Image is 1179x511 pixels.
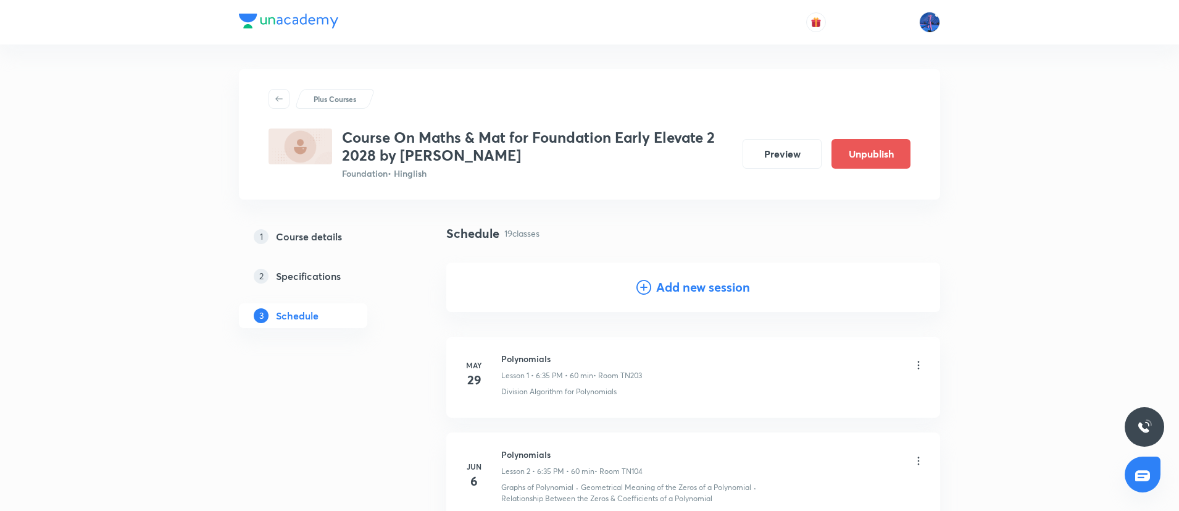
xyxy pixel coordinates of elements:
h5: Schedule [276,308,319,323]
h4: 6 [462,472,486,491]
img: ttu [1137,420,1152,434]
h3: Course On Maths & Mat for Foundation Early Elevate 2 2028 by [PERSON_NAME] [342,129,733,164]
a: Company Logo [239,14,338,32]
p: • Room TN104 [594,466,643,477]
p: Lesson 2 • 6:35 PM • 60 min [501,466,594,477]
h6: May [462,360,486,371]
h5: Course details [276,229,342,244]
h6: Polynomials [501,448,643,461]
h6: Polynomials [501,352,642,365]
h4: Schedule [446,224,499,243]
h4: 29 [462,371,486,389]
button: avatar [806,12,826,32]
p: 2 [254,269,269,284]
p: 3 [254,308,269,323]
p: • Room TN203 [593,370,642,381]
p: Plus Courses [314,93,356,104]
p: Lesson 1 • 6:35 PM • 60 min [501,370,593,381]
div: · [576,482,578,493]
a: 2Specifications [239,264,407,289]
h4: Add new session [656,278,750,297]
a: 1Course details [239,224,407,249]
div: · [754,482,756,493]
img: Mahesh Bhat [919,12,940,33]
button: Preview [743,139,822,169]
p: 19 classes [504,227,540,240]
p: Graphs of Polynomial [501,482,573,493]
p: Foundation • Hinglish [342,167,733,180]
p: Division Algorithm for Polynomials [501,386,617,397]
button: Unpublish [831,139,910,169]
p: Relationship Between the Zeros & Coefficients of a Polynomial [501,493,712,504]
h5: Specifications [276,269,341,284]
img: Company Logo [239,14,338,28]
h6: Jun [462,461,486,472]
p: Geometrical Meaning of the Zeros of a Polynomial [581,482,751,493]
p: 1 [254,229,269,244]
img: avatar [810,17,822,28]
img: 81C5E1C1-7EBC-478B-93BB-E92089D12F93_plus.png [269,129,332,164]
img: Add [891,263,940,312]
